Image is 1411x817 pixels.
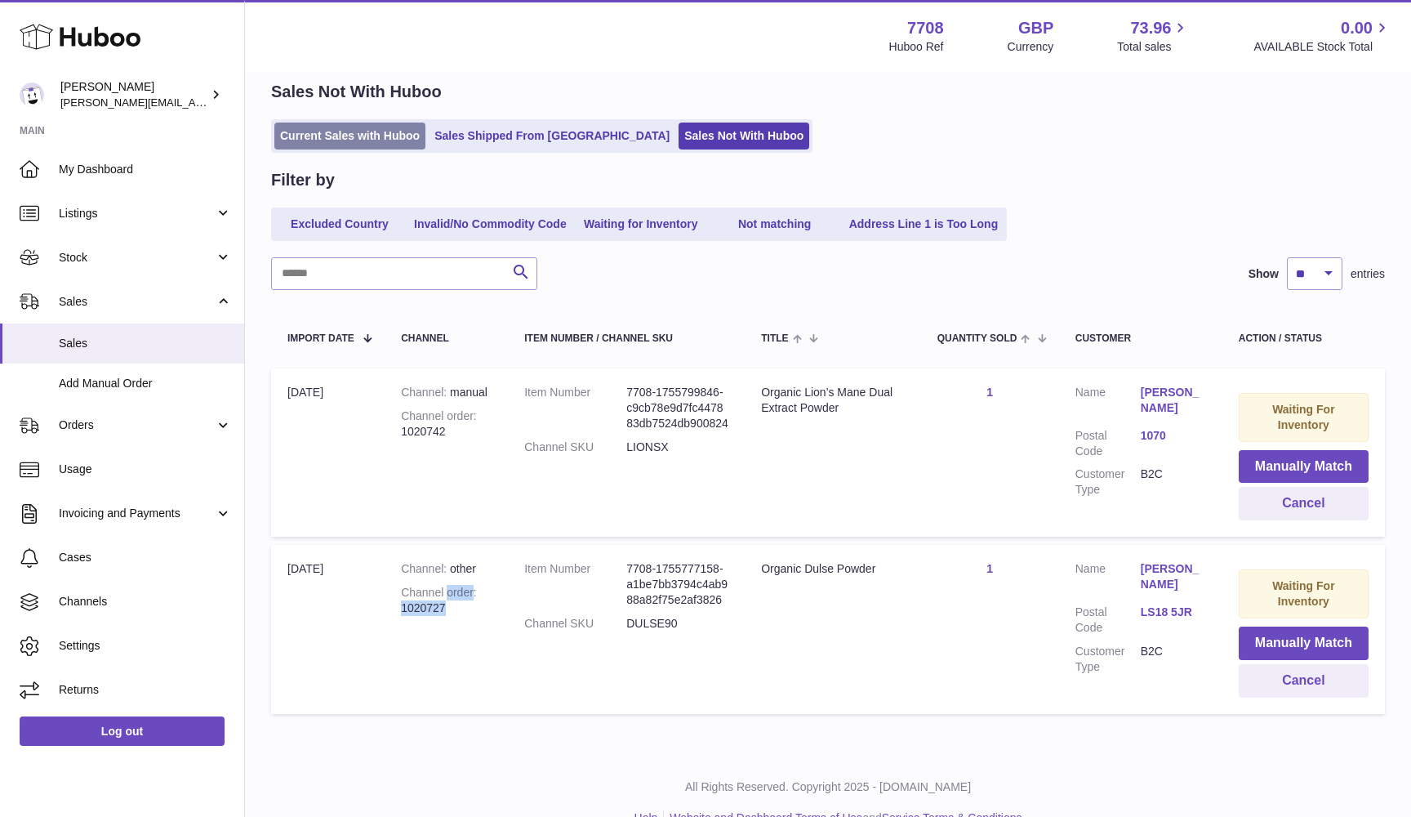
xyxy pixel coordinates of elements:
[626,616,728,632] dd: DULSE90
[626,440,728,455] dd: LIONSX
[761,561,904,577] div: Organic Dulse Powder
[1341,17,1373,39] span: 0.00
[1141,428,1206,444] a: 1070
[401,586,477,599] strong: Channel order
[287,333,354,344] span: Import date
[524,385,626,431] dt: Item Number
[271,81,442,103] h2: Sales Not With Huboo
[60,79,207,110] div: [PERSON_NAME]
[576,211,706,238] a: Waiting for Inventory
[1075,605,1141,636] dt: Postal Code
[1075,644,1141,675] dt: Customer Type
[843,211,1004,238] a: Address Line 1 is Too Long
[59,550,232,565] span: Cases
[1351,266,1385,282] span: entries
[1008,39,1054,55] div: Currency
[1239,664,1369,698] button: Cancel
[1075,385,1141,420] dt: Name
[1141,561,1206,592] a: [PERSON_NAME]
[1239,487,1369,520] button: Cancel
[401,562,450,575] strong: Channel
[59,206,215,221] span: Listings
[1141,385,1206,416] a: [PERSON_NAME]
[1117,17,1190,55] a: 73.96 Total sales
[401,408,492,440] div: 1020742
[1253,39,1391,55] span: AVAILABLE Stock Total
[626,385,728,431] dd: 7708-1755799846-c9cb78e9d7fc447883db7524db900824
[1239,450,1369,484] button: Manually Match
[986,386,993,399] a: 1
[59,417,215,433] span: Orders
[889,39,944,55] div: Huboo Ref
[271,169,335,191] h2: Filter by
[679,123,809,150] a: Sales Not With Huboo
[1130,17,1171,39] span: 73.96
[258,779,1398,795] p: All Rights Reserved. Copyright 2025 - [DOMAIN_NAME]
[761,385,904,416] div: Organic Lion’s Mane Dual Extract Powder
[524,333,728,344] div: Item Number / Channel SKU
[1018,17,1053,39] strong: GBP
[1075,333,1206,344] div: Customer
[907,17,944,39] strong: 7708
[1075,467,1141,498] dt: Customer Type
[59,462,232,477] span: Usage
[59,594,232,609] span: Channels
[1141,467,1206,498] dd: B2C
[59,682,232,698] span: Returns
[710,211,840,238] a: Not matching
[986,562,993,575] a: 1
[271,368,385,537] td: [DATE]
[524,440,626,455] dt: Channel SKU
[626,561,728,608] dd: 7708-1755777158-a1be7bb3794c4ab988a82f75e2af3826
[1249,266,1279,282] label: Show
[59,638,232,654] span: Settings
[20,717,225,746] a: Log out
[1117,39,1190,55] span: Total sales
[274,211,405,238] a: Excluded Country
[1239,333,1369,344] div: Action / Status
[401,385,492,400] div: manual
[401,386,450,399] strong: Channel
[1272,403,1334,431] strong: Waiting For Inventory
[401,409,477,422] strong: Channel order
[59,162,232,177] span: My Dashboard
[59,376,232,391] span: Add Manual Order
[401,561,492,577] div: other
[1253,17,1391,55] a: 0.00 AVAILABLE Stock Total
[401,333,492,344] div: Channel
[401,585,492,616] div: 1020727
[524,616,626,632] dt: Channel SKU
[1075,428,1141,459] dt: Postal Code
[524,561,626,608] dt: Item Number
[1075,561,1141,596] dt: Name
[1141,605,1206,620] a: LS18 5JR
[429,123,675,150] a: Sales Shipped From [GEOGRAPHIC_DATA]
[761,333,788,344] span: Title
[1272,579,1334,608] strong: Waiting For Inventory
[59,506,215,521] span: Invoicing and Payments
[20,83,44,107] img: victor@erbology.co
[59,336,232,351] span: Sales
[59,294,215,310] span: Sales
[271,545,385,713] td: [DATE]
[937,333,1017,344] span: Quantity Sold
[408,211,572,238] a: Invalid/No Commodity Code
[1141,644,1206,675] dd: B2C
[1239,627,1369,660] button: Manually Match
[59,250,215,266] span: Stock
[60,96,327,109] span: [PERSON_NAME][EMAIL_ADDRESS][DOMAIN_NAME]
[274,123,425,150] a: Current Sales with Huboo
